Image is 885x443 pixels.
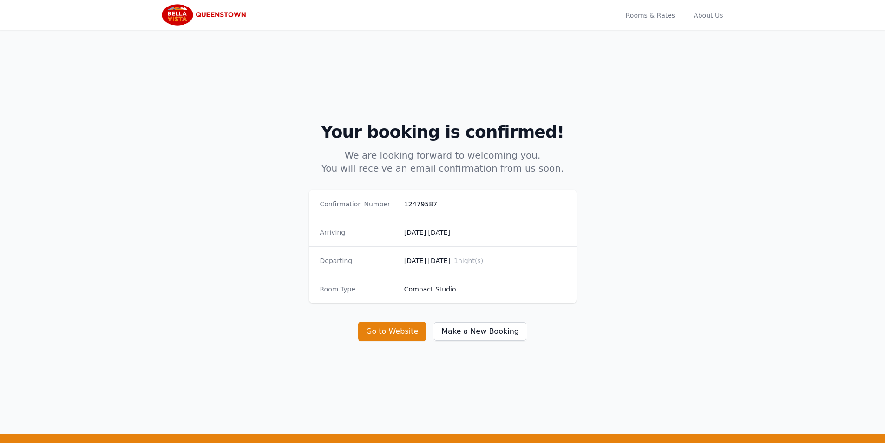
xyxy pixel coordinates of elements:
dt: Departing [320,256,397,265]
dd: 12479587 [404,199,565,209]
dd: [DATE] [DATE] [404,228,565,237]
p: We are looking forward to welcoming you. You will receive an email confirmation from us soon. [264,149,621,175]
span: 1 night(s) [454,257,483,264]
dd: [DATE] [DATE] [404,256,565,265]
button: Go to Website [358,322,426,341]
img: Bella Vista Queenstown [160,4,250,26]
dd: Compact Studio [404,284,565,294]
a: Go to Website [358,327,433,336]
dt: Room Type [320,284,397,294]
dt: Arriving [320,228,397,237]
button: Make a New Booking [433,322,527,341]
h2: Your booking is confirmed! [170,123,716,141]
dt: Confirmation Number [320,199,397,209]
